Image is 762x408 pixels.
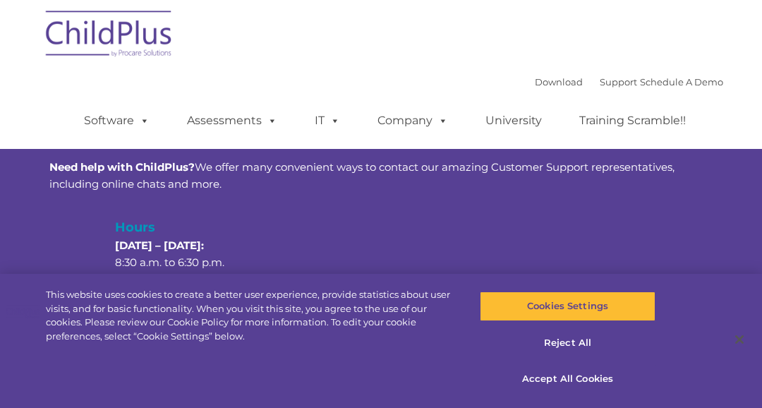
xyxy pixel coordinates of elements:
img: ChildPlus by Procare Solutions [39,1,180,71]
a: Software [70,107,164,135]
button: Accept All Cookies [480,364,655,394]
a: Assessments [173,107,291,135]
a: Schedule A Demo [640,76,723,88]
a: Download [535,76,583,88]
p: 8:30 a.m. to 6:30 p.m. ET 8:30 a.m. to 5:30 p.m. ET [115,237,226,339]
a: Training Scramble!! [565,107,700,135]
div: This website uses cookies to create a better user experience, provide statistics about user visit... [46,288,457,343]
button: Cookies Settings [480,292,655,321]
a: Company [363,107,462,135]
h4: Hours [115,217,226,237]
button: Close [724,324,755,355]
span: We offer many convenient ways to contact our amazing Customer Support representatives, including ... [49,160,675,191]
strong: Need help with ChildPlus? [49,160,195,174]
strong: [DATE] – [DATE]: [115,239,204,252]
a: Support [600,76,637,88]
button: Reject All [480,328,655,358]
a: University [471,107,556,135]
font: | [535,76,723,88]
a: IT [301,107,354,135]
